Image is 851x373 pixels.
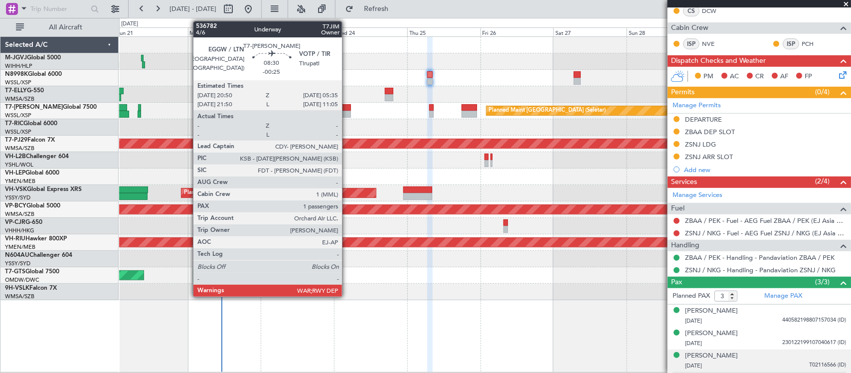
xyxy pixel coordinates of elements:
a: YSHL/WOL [5,161,33,169]
span: PM [703,72,713,82]
div: Planned Maint Sydney ([PERSON_NAME] Intl) [184,186,300,200]
a: VHHH/HKG [5,227,34,234]
div: ZBAA DEP SLOT [685,128,735,136]
a: Manage PAX [764,291,802,301]
span: Fuel [671,203,684,214]
a: T7-RICGlobal 6000 [5,121,57,127]
a: Manage Services [673,190,722,200]
div: Mon 22 [188,27,261,36]
span: T7-[PERSON_NAME] [5,104,63,110]
div: [DATE] [121,20,138,28]
a: VP-CJRG-650 [5,219,42,225]
div: Add new [684,166,846,174]
span: T7-RIC [5,121,23,127]
a: ZBAA / PEK - Handling - Pandaviation ZBAA / PEK [685,253,835,262]
button: All Aircraft [11,19,108,35]
div: ISP [683,38,699,49]
span: 440582198807157034 (ID) [782,316,846,325]
a: VH-L2BChallenger 604 [5,154,69,160]
span: All Aircraft [26,24,105,31]
span: VP-BCY [5,203,26,209]
a: VH-RIUHawker 800XP [5,236,67,242]
a: ZBAA / PEK - Fuel - AEG Fuel ZBAA / PEK (EJ Asia Only) [685,216,846,225]
span: Pax [671,277,682,288]
div: Fri 26 [481,27,554,36]
div: Tue 23 [261,27,334,36]
a: VH-VSKGlobal Express XRS [5,186,82,192]
span: T7-PJ29 [5,137,27,143]
a: WMSA/SZB [5,145,34,152]
span: (0/4) [815,87,830,97]
a: M-JGVJGlobal 5000 [5,55,61,61]
span: AF [780,72,788,82]
a: N8998KGlobal 6000 [5,71,62,77]
a: ZSNJ / NKG - Handling - Pandaviation ZSNJ / NKG [685,266,836,274]
span: N604AU [5,252,29,258]
span: (2/4) [815,176,830,186]
a: YMEN/MEB [5,243,35,251]
a: YMEN/MEB [5,178,35,185]
span: Services [671,177,697,188]
span: Refresh [355,5,397,12]
div: DEPARTURE [685,115,722,124]
span: Cabin Crew [671,22,708,34]
a: N604AUChallenger 604 [5,252,72,258]
div: [PERSON_NAME] [685,351,738,361]
span: M-JGVJ [5,55,27,61]
a: DCW [702,6,724,15]
span: T7-ELLY [5,88,27,94]
div: CS [683,5,699,16]
span: VH-L2B [5,154,26,160]
a: NVE [702,39,724,48]
a: 9H-VSLKFalcon 7X [5,285,57,291]
div: Thu 25 [407,27,481,36]
span: 230122199107040617 (ID) [782,339,846,347]
div: Sun 21 [115,27,188,36]
span: T02116566 (ID) [809,361,846,370]
span: CR [755,72,764,82]
a: WSSL/XSP [5,128,31,136]
div: [PERSON_NAME] [685,306,738,316]
span: (3/3) [815,277,830,287]
span: Dispatch Checks and Weather [671,55,766,67]
button: Refresh [340,1,400,17]
span: Handling [671,240,699,251]
span: T7-GTS [5,269,25,275]
span: N8998K [5,71,28,77]
a: VP-BCYGlobal 5000 [5,203,60,209]
span: VH-LEP [5,170,25,176]
a: PCH [802,39,824,48]
span: [DATE] [685,317,702,325]
div: ZSNJ ARR SLOT [685,153,733,161]
span: AC [730,72,739,82]
a: T7-[PERSON_NAME]Global 7500 [5,104,97,110]
a: WSSL/XSP [5,79,31,86]
div: ZSNJ LDG [685,140,716,149]
a: OMDW/DWC [5,276,39,284]
a: T7-ELLYG-550 [5,88,44,94]
span: [DATE] [685,362,702,370]
div: [PERSON_NAME] [685,329,738,339]
span: Permits [671,87,694,98]
a: YSSY/SYD [5,194,30,201]
a: T7-GTSGlobal 7500 [5,269,59,275]
a: T7-PJ29Falcon 7X [5,137,55,143]
a: WSSL/XSP [5,112,31,119]
a: ZSNJ / NKG - Fuel - AEG Fuel ZSNJ / NKG (EJ Asia Only) [685,229,846,237]
a: WMSA/SZB [5,293,34,300]
span: FP [805,72,812,82]
span: [DATE] - [DATE] [170,4,216,13]
input: Trip Number [30,1,88,16]
label: Planned PAX [673,291,710,301]
a: WMSA/SZB [5,210,34,218]
div: ISP [783,38,799,49]
span: VP-CJR [5,219,25,225]
span: [DATE] [685,340,702,347]
div: Wed 24 [334,27,407,36]
div: Sun 28 [627,27,700,36]
div: Sat 27 [553,27,627,36]
a: WIHH/HLP [5,62,32,70]
span: VH-VSK [5,186,27,192]
span: VH-RIU [5,236,25,242]
div: Planned Maint [GEOGRAPHIC_DATA] (Seletar) [489,103,606,118]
